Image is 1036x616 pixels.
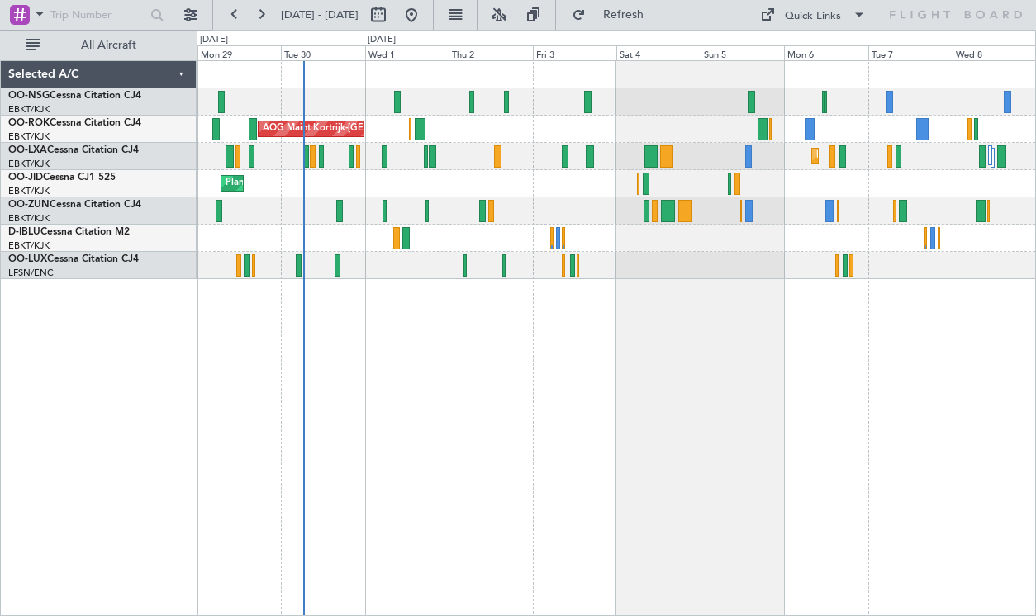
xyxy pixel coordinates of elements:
[752,2,874,28] button: Quick Links
[785,8,841,25] div: Quick Links
[8,103,50,116] a: EBKT/KJK
[197,45,282,60] div: Mon 29
[868,45,953,60] div: Tue 7
[449,45,533,60] div: Thu 2
[589,9,658,21] span: Refresh
[8,212,50,225] a: EBKT/KJK
[8,200,141,210] a: OO-ZUNCessna Citation CJ4
[8,254,47,264] span: OO-LUX
[8,267,54,279] a: LFSN/ENC
[200,33,228,47] div: [DATE]
[281,45,365,60] div: Tue 30
[616,45,701,60] div: Sat 4
[8,158,50,170] a: EBKT/KJK
[8,239,50,252] a: EBKT/KJK
[365,45,449,60] div: Wed 1
[564,2,663,28] button: Refresh
[8,91,50,101] span: OO-NSG
[8,173,116,182] a: OO-JIDCessna CJ1 525
[816,144,1009,168] div: Planned Maint Kortrijk-[GEOGRAPHIC_DATA]
[8,130,50,143] a: EBKT/KJK
[263,116,443,141] div: AOG Maint Kortrijk-[GEOGRAPHIC_DATA]
[8,91,141,101] a: OO-NSGCessna Citation CJ4
[368,33,396,47] div: [DATE]
[281,7,359,22] span: [DATE] - [DATE]
[8,145,139,155] a: OO-LXACessna Citation CJ4
[8,254,139,264] a: OO-LUXCessna Citation CJ4
[533,45,617,60] div: Fri 3
[8,185,50,197] a: EBKT/KJK
[701,45,785,60] div: Sun 5
[226,171,418,196] div: Planned Maint Kortrijk-[GEOGRAPHIC_DATA]
[8,145,47,155] span: OO-LXA
[8,200,50,210] span: OO-ZUN
[8,227,40,237] span: D-IBLU
[18,32,179,59] button: All Aircraft
[8,118,50,128] span: OO-ROK
[43,40,174,51] span: All Aircraft
[50,2,145,27] input: Trip Number
[8,118,141,128] a: OO-ROKCessna Citation CJ4
[8,173,43,182] span: OO-JID
[784,45,868,60] div: Mon 6
[8,227,130,237] a: D-IBLUCessna Citation M2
